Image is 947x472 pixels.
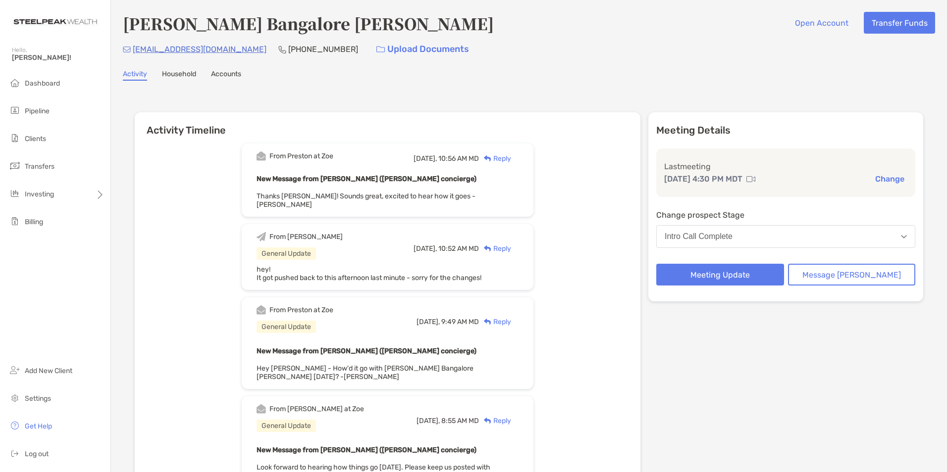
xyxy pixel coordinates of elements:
[257,321,316,333] div: General Update
[269,152,333,160] div: From Preston at Zoe
[123,12,494,35] h4: [PERSON_NAME] Bangalore [PERSON_NAME]
[12,4,99,40] img: Zoe Logo
[479,243,511,254] div: Reply
[257,404,266,414] img: Event icon
[414,244,437,253] span: [DATE],
[25,107,50,115] span: Pipeline
[162,70,196,81] a: Household
[664,160,907,173] p: Last meeting
[438,244,479,253] span: 10:52 AM MD
[9,364,21,376] img: add_new_client icon
[257,265,481,282] span: hey! It got pushed back to this afternoon last minute - sorry for the changes!
[25,218,43,226] span: Billing
[257,175,476,183] b: New Message from [PERSON_NAME] ([PERSON_NAME] concierge)
[746,175,755,183] img: communication type
[257,192,475,209] span: Thanks [PERSON_NAME]! Sounds great, excited to hear how it goes -[PERSON_NAME]
[872,174,907,184] button: Change
[9,77,21,89] img: dashboard icon
[257,305,266,315] img: Event icon
[123,70,147,81] a: Activity
[9,215,21,227] img: billing icon
[25,135,46,143] span: Clients
[257,247,316,260] div: General Update
[664,173,742,185] p: [DATE] 4:30 PM MDT
[269,405,364,413] div: From [PERSON_NAME] at Zoe
[25,450,49,458] span: Log out
[25,162,54,171] span: Transfers
[257,232,266,241] img: Event icon
[278,46,286,53] img: Phone Icon
[479,153,511,164] div: Reply
[479,317,511,327] div: Reply
[9,392,21,404] img: settings icon
[788,264,916,285] button: Message [PERSON_NAME]
[25,190,54,198] span: Investing
[269,233,343,241] div: From [PERSON_NAME]
[9,104,21,116] img: pipeline icon
[864,12,935,34] button: Transfer Funds
[257,364,473,381] span: Hey [PERSON_NAME] - How'd it go with [PERSON_NAME] Bangalore [PERSON_NAME] [DATE]? -[PERSON_NAME]
[12,53,105,62] span: [PERSON_NAME]!
[901,235,907,238] img: Open dropdown arrow
[288,43,358,55] p: [PHONE_NUMBER]
[414,154,437,163] span: [DATE],
[9,160,21,172] img: transfers icon
[257,420,316,432] div: General Update
[438,154,479,163] span: 10:56 AM MD
[441,417,479,425] span: 8:55 AM MD
[269,306,333,314] div: From Preston at Zoe
[211,70,241,81] a: Accounts
[257,151,266,161] img: Event icon
[25,394,51,403] span: Settings
[484,245,491,252] img: Reply icon
[9,420,21,431] img: get-help icon
[417,318,440,326] span: [DATE],
[9,188,21,199] img: investing icon
[370,39,475,60] a: Upload Documents
[25,367,72,375] span: Add New Client
[656,225,915,248] button: Intro Call Complete
[787,12,856,34] button: Open Account
[441,318,479,326] span: 9:49 AM MD
[656,264,784,285] button: Meeting Update
[417,417,440,425] span: [DATE],
[133,43,266,55] p: [EMAIL_ADDRESS][DOMAIN_NAME]
[25,422,52,430] span: Get Help
[479,416,511,426] div: Reply
[9,132,21,144] img: clients icon
[656,209,915,221] p: Change prospect Stage
[25,79,60,88] span: Dashboard
[656,124,915,137] p: Meeting Details
[484,418,491,424] img: Reply icon
[484,319,491,325] img: Reply icon
[376,46,385,53] img: button icon
[9,447,21,459] img: logout icon
[123,47,131,52] img: Email Icon
[484,155,491,162] img: Reply icon
[665,232,733,241] div: Intro Call Complete
[257,446,476,454] b: New Message from [PERSON_NAME] ([PERSON_NAME] concierge)
[135,112,640,136] h6: Activity Timeline
[257,347,476,355] b: New Message from [PERSON_NAME] ([PERSON_NAME] concierge)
